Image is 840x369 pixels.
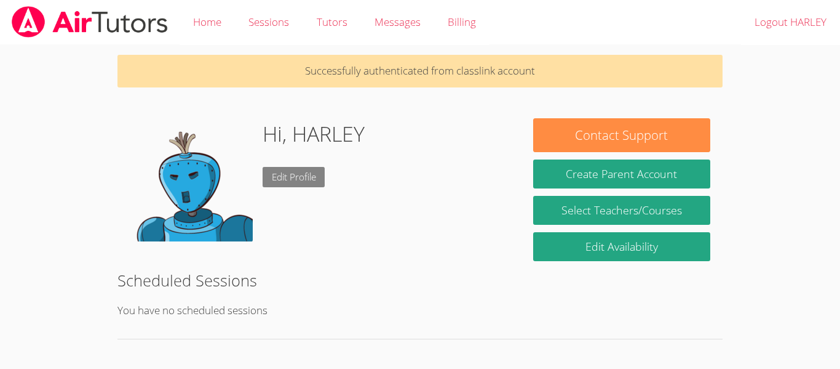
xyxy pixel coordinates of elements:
img: airtutors_banner-c4298cdbf04f3fff15de1276eac7730deb9818008684d7c2e4769d2f7ddbe033.png [10,6,169,38]
span: Messages [374,15,421,29]
img: default.png [130,118,253,241]
a: Edit Profile [263,167,325,187]
a: Edit Availability [533,232,710,261]
h1: Hi, HARLEY [263,118,365,150]
button: Create Parent Account [533,160,710,189]
p: Successfully authenticated from classlink account [117,55,723,87]
a: Select Teachers/Courses [533,196,710,225]
p: You have no scheduled sessions [117,302,723,320]
h2: Scheduled Sessions [117,269,723,292]
button: Contact Support [533,118,710,152]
